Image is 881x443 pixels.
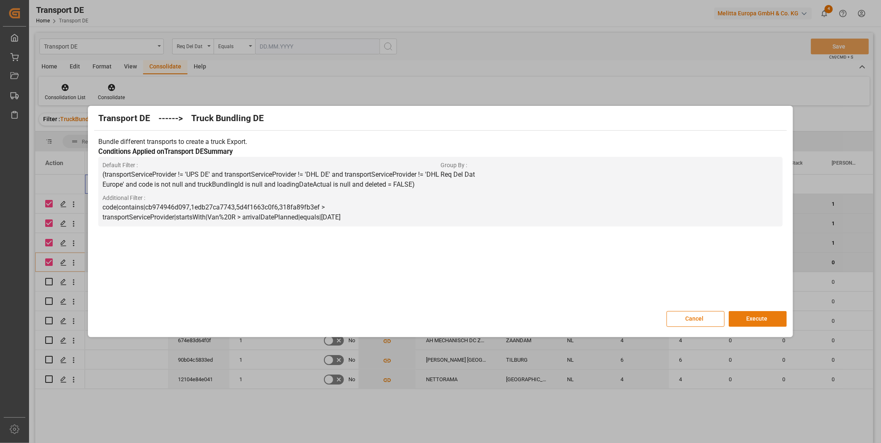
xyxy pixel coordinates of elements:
span: Default Filter : [102,161,440,170]
h2: Transport DE [98,112,150,125]
p: Req Del Dat [440,170,779,180]
span: Group By : [440,161,779,170]
p: Bundle different transports to create a truck Export. [98,137,782,147]
button: Execute [729,311,787,327]
h3: Conditions Applied on Transport DE Summary [98,147,782,157]
button: Cancel [667,311,725,327]
p: (transportServiceProvider != 'UPS DE' and transportServiceProvider != 'DHL DE' and transportServi... [102,170,440,190]
h2: Truck Bundling DE [191,112,264,125]
p: code|contains|cb974946d097,1edb27ca7743,5d4f1663c0f6,318fa89fb3ef > transportServiceProvider|star... [102,202,440,222]
h2: ------> [158,112,183,125]
span: Additional Filter : [102,194,440,202]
